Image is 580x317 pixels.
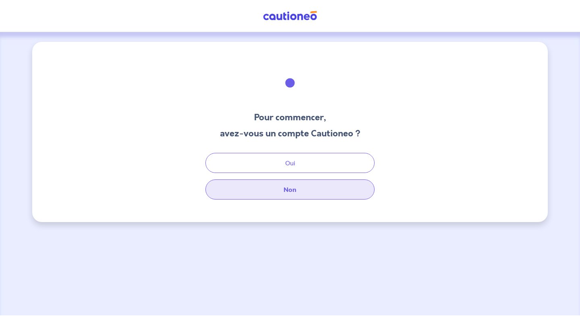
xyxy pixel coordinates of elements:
h3: Pour commencer, [220,111,360,124]
button: Non [205,179,375,200]
img: Cautioneo [260,11,320,21]
img: illu_welcome.svg [268,61,312,105]
h3: avez-vous un compte Cautioneo ? [220,127,360,140]
button: Oui [205,153,375,173]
